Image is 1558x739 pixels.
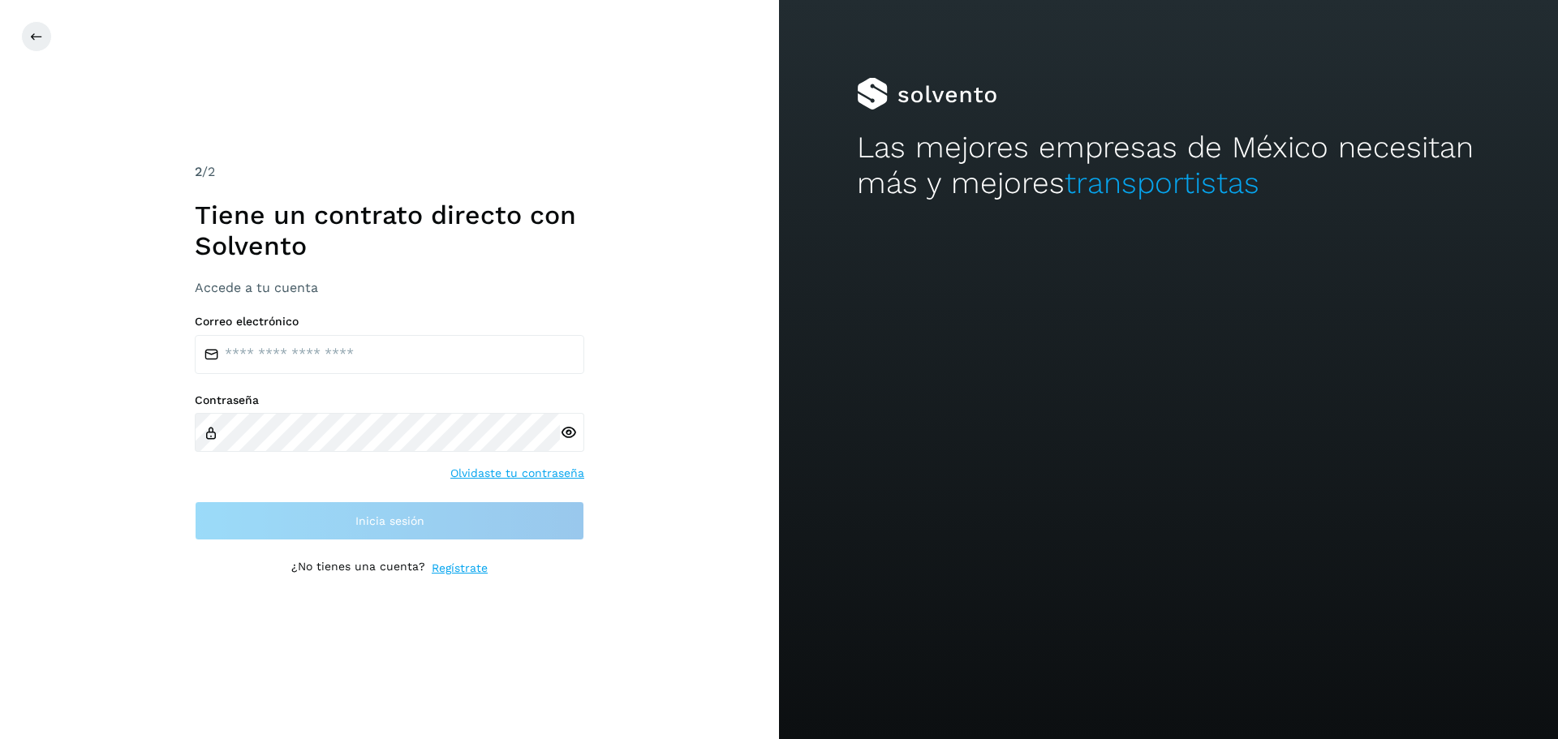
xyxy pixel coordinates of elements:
button: Inicia sesión [195,501,584,540]
span: 2 [195,164,202,179]
a: Regístrate [432,560,488,577]
label: Contraseña [195,393,584,407]
label: Correo electrónico [195,315,584,329]
a: Olvidaste tu contraseña [450,465,584,482]
span: Inicia sesión [355,515,424,526]
span: transportistas [1065,165,1259,200]
div: /2 [195,162,584,182]
h1: Tiene un contrato directo con Solvento [195,200,584,262]
h3: Accede a tu cuenta [195,280,584,295]
p: ¿No tienes una cuenta? [291,560,425,577]
h2: Las mejores empresas de México necesitan más y mejores [857,130,1480,202]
